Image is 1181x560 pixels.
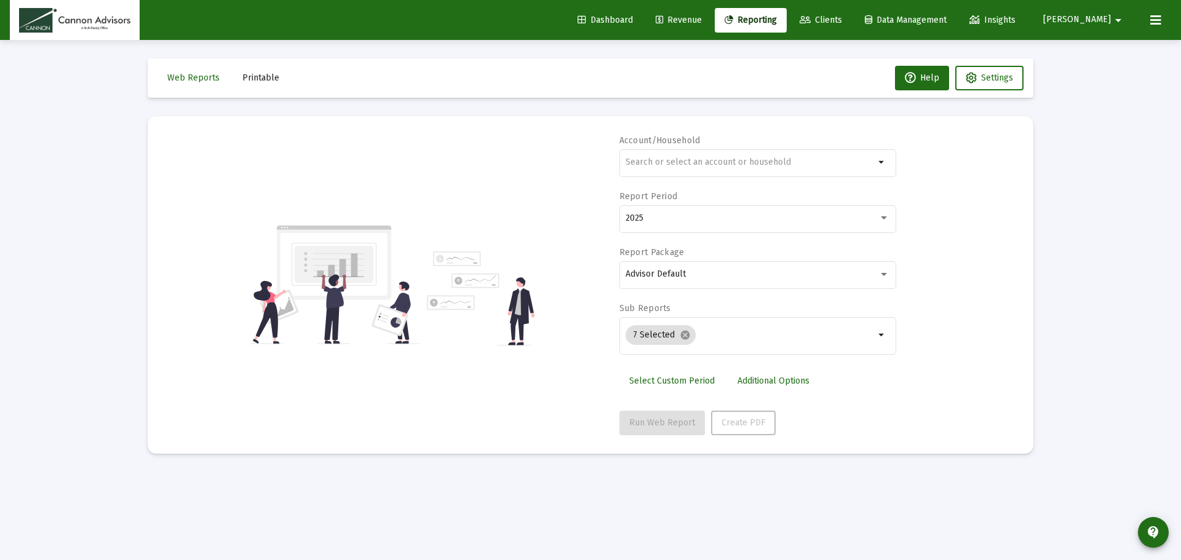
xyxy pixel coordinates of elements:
[656,15,702,25] span: Revenue
[619,191,678,202] label: Report Period
[626,325,696,345] mat-chip: 7 Selected
[629,417,695,428] span: Run Web Report
[875,328,889,342] mat-icon: arrow_drop_down
[646,8,712,33] a: Revenue
[167,73,220,83] span: Web Reports
[1028,7,1140,32] button: [PERSON_NAME]
[619,247,685,258] label: Report Package
[427,251,535,345] img: reporting-alt
[233,66,289,90] button: Printable
[955,66,1024,90] button: Settings
[969,15,1016,25] span: Insights
[680,329,691,341] mat-icon: cancel
[1111,8,1126,33] mat-icon: arrow_drop_down
[722,417,765,428] span: Create PDF
[711,411,776,435] button: Create PDF
[250,224,420,345] img: reporting
[626,269,686,279] span: Advisor Default
[626,323,875,347] mat-chip-list: Selection
[619,411,705,435] button: Run Web Report
[960,8,1025,33] a: Insights
[855,8,956,33] a: Data Management
[738,376,809,386] span: Additional Options
[157,66,229,90] button: Web Reports
[626,157,875,167] input: Search or select an account or household
[619,303,671,314] label: Sub Reports
[790,8,852,33] a: Clients
[800,15,842,25] span: Clients
[578,15,633,25] span: Dashboard
[895,66,949,90] button: Help
[875,155,889,170] mat-icon: arrow_drop_down
[629,376,715,386] span: Select Custom Period
[981,73,1013,83] span: Settings
[568,8,643,33] a: Dashboard
[242,73,279,83] span: Printable
[905,73,939,83] span: Help
[19,8,130,33] img: Dashboard
[715,8,787,33] a: Reporting
[1146,525,1161,540] mat-icon: contact_support
[1043,15,1111,25] span: [PERSON_NAME]
[626,213,643,223] span: 2025
[619,135,701,146] label: Account/Household
[865,15,947,25] span: Data Management
[725,15,777,25] span: Reporting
